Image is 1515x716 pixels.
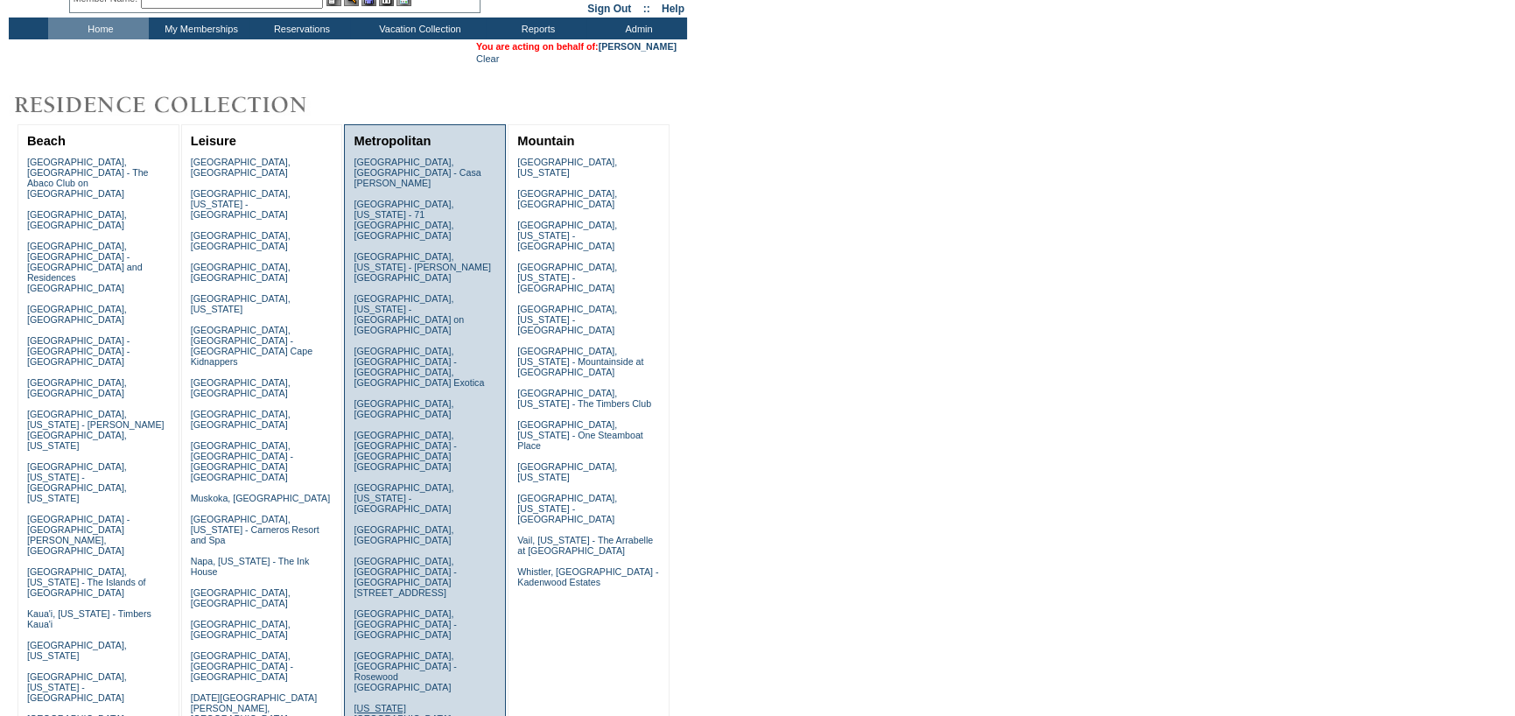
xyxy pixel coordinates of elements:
a: [GEOGRAPHIC_DATA], [GEOGRAPHIC_DATA] - [GEOGRAPHIC_DATA], [GEOGRAPHIC_DATA] Exotica [354,346,484,388]
a: Beach [27,134,66,148]
a: [GEOGRAPHIC_DATA], [GEOGRAPHIC_DATA] - [GEOGRAPHIC_DATA] [354,608,456,640]
a: [GEOGRAPHIC_DATA], [US_STATE] - [GEOGRAPHIC_DATA] [517,493,617,524]
a: [GEOGRAPHIC_DATA], [GEOGRAPHIC_DATA] - [GEOGRAPHIC_DATA] [191,650,293,682]
a: [GEOGRAPHIC_DATA], [GEOGRAPHIC_DATA] [27,377,127,398]
a: [GEOGRAPHIC_DATA], [GEOGRAPHIC_DATA] [191,587,291,608]
a: Muskoka, [GEOGRAPHIC_DATA] [191,493,330,503]
td: Vacation Collection [350,18,486,39]
a: [PERSON_NAME] [599,41,677,52]
a: [GEOGRAPHIC_DATA] - [GEOGRAPHIC_DATA] - [GEOGRAPHIC_DATA] [27,335,130,367]
a: [GEOGRAPHIC_DATA], [US_STATE] - [PERSON_NAME][GEOGRAPHIC_DATA], [US_STATE] [27,409,165,451]
a: Whistler, [GEOGRAPHIC_DATA] - Kadenwood Estates [517,566,658,587]
a: [GEOGRAPHIC_DATA], [US_STATE] - [GEOGRAPHIC_DATA] [517,220,617,251]
a: [GEOGRAPHIC_DATA], [US_STATE] - The Timbers Club [517,388,651,409]
a: Napa, [US_STATE] - The Ink House [191,556,310,577]
a: [GEOGRAPHIC_DATA], [US_STATE] - One Steamboat Place [517,419,643,451]
a: [GEOGRAPHIC_DATA], [US_STATE] - [GEOGRAPHIC_DATA], [US_STATE] [27,461,127,503]
a: [GEOGRAPHIC_DATA], [GEOGRAPHIC_DATA] - [GEOGRAPHIC_DATA] Cape Kidnappers [191,325,312,367]
a: [GEOGRAPHIC_DATA], [US_STATE] [191,293,291,314]
span: :: [643,3,650,15]
a: Mountain [517,134,574,148]
a: [GEOGRAPHIC_DATA], [US_STATE] - 71 [GEOGRAPHIC_DATA], [GEOGRAPHIC_DATA] [354,199,453,241]
a: Leisure [191,134,236,148]
a: [GEOGRAPHIC_DATA], [US_STATE] - The Islands of [GEOGRAPHIC_DATA] [27,566,146,598]
a: [GEOGRAPHIC_DATA], [US_STATE] - [GEOGRAPHIC_DATA] [354,482,453,514]
td: Home [48,18,149,39]
a: [GEOGRAPHIC_DATA], [GEOGRAPHIC_DATA] - Casa [PERSON_NAME] [354,157,480,188]
a: [GEOGRAPHIC_DATA], [US_STATE] - [GEOGRAPHIC_DATA] [517,262,617,293]
a: [GEOGRAPHIC_DATA], [US_STATE] [27,640,127,661]
a: [GEOGRAPHIC_DATA], [GEOGRAPHIC_DATA] [354,524,453,545]
td: Reports [486,18,586,39]
a: [GEOGRAPHIC_DATA], [US_STATE] - Mountainside at [GEOGRAPHIC_DATA] [517,346,643,377]
a: [GEOGRAPHIC_DATA], [GEOGRAPHIC_DATA] [27,304,127,325]
a: [GEOGRAPHIC_DATA], [US_STATE] - Carneros Resort and Spa [191,514,319,545]
a: [GEOGRAPHIC_DATA], [GEOGRAPHIC_DATA] [191,377,291,398]
a: [GEOGRAPHIC_DATA], [GEOGRAPHIC_DATA] - [GEOGRAPHIC_DATA][STREET_ADDRESS] [354,556,456,598]
a: [GEOGRAPHIC_DATA], [GEOGRAPHIC_DATA] [354,398,453,419]
a: [GEOGRAPHIC_DATA], [GEOGRAPHIC_DATA] [191,157,291,178]
span: You are acting on behalf of: [476,41,677,52]
a: Sign Out [587,3,631,15]
a: Vail, [US_STATE] - The Arrabelle at [GEOGRAPHIC_DATA] [517,535,653,556]
a: [GEOGRAPHIC_DATA], [US_STATE] - [GEOGRAPHIC_DATA] on [GEOGRAPHIC_DATA] [354,293,464,335]
td: Admin [586,18,687,39]
a: [GEOGRAPHIC_DATA], [GEOGRAPHIC_DATA] [191,262,291,283]
a: [GEOGRAPHIC_DATA], [GEOGRAPHIC_DATA] [191,409,291,430]
td: Reservations [249,18,350,39]
a: Kaua'i, [US_STATE] - Timbers Kaua'i [27,608,151,629]
a: [GEOGRAPHIC_DATA], [GEOGRAPHIC_DATA] [517,188,617,209]
a: [GEOGRAPHIC_DATA], [US_STATE] - [GEOGRAPHIC_DATA] [191,188,291,220]
a: [GEOGRAPHIC_DATA], [GEOGRAPHIC_DATA] [191,230,291,251]
img: Destinations by Exclusive Resorts [9,88,350,123]
a: [GEOGRAPHIC_DATA], [GEOGRAPHIC_DATA] - The Abaco Club on [GEOGRAPHIC_DATA] [27,157,149,199]
a: [GEOGRAPHIC_DATA], [US_STATE] [517,461,617,482]
a: [GEOGRAPHIC_DATA], [US_STATE] - [GEOGRAPHIC_DATA] [517,304,617,335]
a: Clear [476,53,499,64]
a: [GEOGRAPHIC_DATA], [GEOGRAPHIC_DATA] [27,209,127,230]
td: My Memberships [149,18,249,39]
a: [GEOGRAPHIC_DATA], [GEOGRAPHIC_DATA] - Rosewood [GEOGRAPHIC_DATA] [354,650,456,692]
a: [GEOGRAPHIC_DATA] - [GEOGRAPHIC_DATA][PERSON_NAME], [GEOGRAPHIC_DATA] [27,514,130,556]
a: [GEOGRAPHIC_DATA], [US_STATE] [517,157,617,178]
a: Metropolitan [354,134,431,148]
a: [GEOGRAPHIC_DATA], [US_STATE] - [GEOGRAPHIC_DATA] [27,671,127,703]
a: Help [662,3,684,15]
a: [GEOGRAPHIC_DATA], [GEOGRAPHIC_DATA] - [GEOGRAPHIC_DATA] and Residences [GEOGRAPHIC_DATA] [27,241,143,293]
a: [GEOGRAPHIC_DATA], [GEOGRAPHIC_DATA] [191,619,291,640]
a: [GEOGRAPHIC_DATA], [US_STATE] - [PERSON_NAME][GEOGRAPHIC_DATA] [354,251,491,283]
a: [GEOGRAPHIC_DATA], [GEOGRAPHIC_DATA] - [GEOGRAPHIC_DATA] [GEOGRAPHIC_DATA] [354,430,456,472]
a: [GEOGRAPHIC_DATA], [GEOGRAPHIC_DATA] - [GEOGRAPHIC_DATA] [GEOGRAPHIC_DATA] [191,440,293,482]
